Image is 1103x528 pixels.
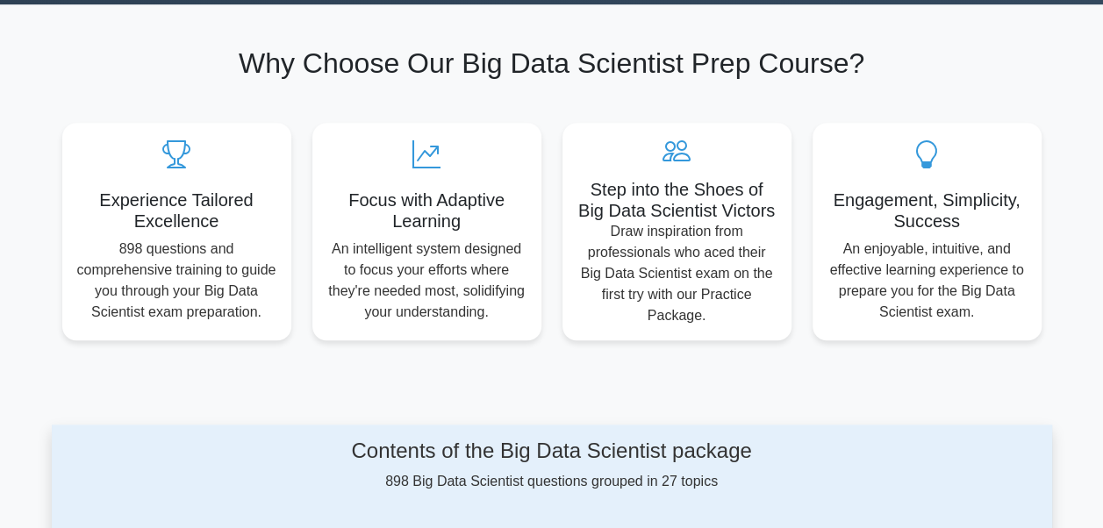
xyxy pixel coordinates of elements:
[577,221,777,326] p: Draw inspiration from professionals who aced their Big Data Scientist exam on the first try with ...
[197,439,906,464] h4: Contents of the Big Data Scientist package
[76,189,277,232] h5: Experience Tailored Excellence
[197,439,906,492] div: 898 Big Data Scientist questions grouped in 27 topics
[326,239,527,323] p: An intelligent system designed to focus your efforts where they're needed most, solidifying your ...
[827,189,1028,232] h5: Engagement, Simplicity, Success
[76,239,277,323] p: 898 questions and comprehensive training to guide you through your Big Data Scientist exam prepar...
[62,46,1042,80] h2: Why Choose Our Big Data Scientist Prep Course?
[577,179,777,221] h5: Step into the Shoes of Big Data Scientist Victors
[827,239,1028,323] p: An enjoyable, intuitive, and effective learning experience to prepare you for the Big Data Scient...
[326,189,527,232] h5: Focus with Adaptive Learning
